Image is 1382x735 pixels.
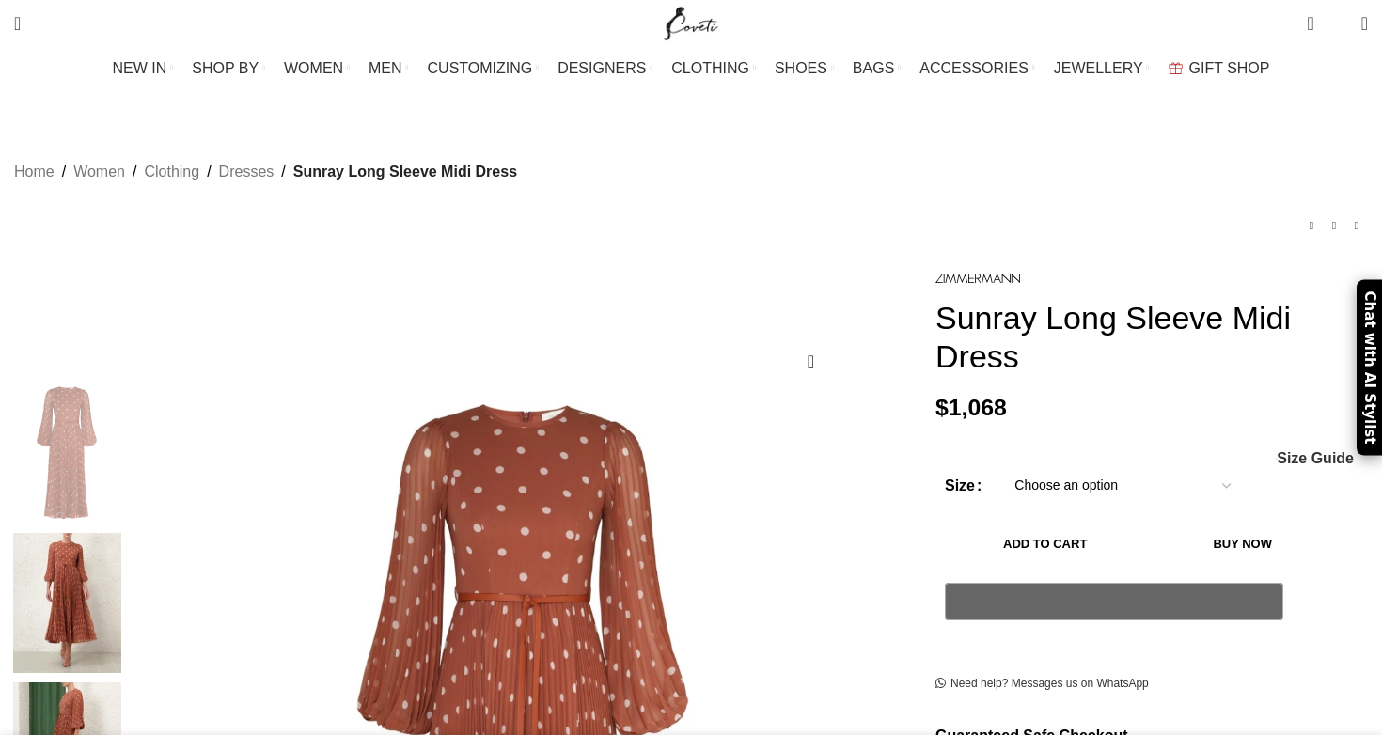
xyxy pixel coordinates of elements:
a: MEN [369,50,408,87]
img: Zimmermann dresses [9,533,124,674]
img: GiftBag [1169,62,1183,74]
div: My Wishlist [1328,5,1347,42]
span: Size Guide [1277,451,1354,466]
span: Sunray Long Sleeve Midi Dress [293,160,517,184]
span: CLOTHING [671,59,749,77]
span: SHOP BY [192,59,259,77]
a: Search [5,5,30,42]
span: SHOES [775,59,827,77]
span: ACCESSORIES [919,59,1029,77]
a: BAGS [853,50,901,87]
a: CLOTHING [671,50,756,87]
a: JEWELLERY [1054,50,1150,87]
button: Buy now [1154,524,1330,564]
bdi: 1,068 [935,395,1007,420]
span: 0 [1332,19,1346,33]
span: NEW IN [113,59,167,77]
button: Add to cart [945,524,1145,564]
iframe: Secure payment input frame [941,631,1287,633]
a: Site logo [660,14,723,30]
a: GIFT SHOP [1169,50,1270,87]
a: Home [14,160,55,184]
a: Previous product [1300,214,1323,237]
a: Women [73,160,125,184]
span: JEWELLERY [1054,59,1143,77]
a: Size Guide [1276,451,1354,466]
span: MEN [369,59,402,77]
button: Pay with GPay [945,583,1283,620]
a: 0 [1297,5,1323,42]
h1: Sunray Long Sleeve Midi Dress [935,299,1368,376]
span: CUSTOMIZING [428,59,533,77]
div: Main navigation [5,50,1377,87]
span: GIFT SHOP [1189,59,1270,77]
span: BAGS [853,59,894,77]
a: Next product [1345,214,1368,237]
a: Dresses [219,160,275,184]
a: NEW IN [113,50,174,87]
img: Zimmermann [935,274,1020,284]
img: Zimmermann dress [9,383,124,524]
span: WOMEN [284,59,343,77]
a: ACCESSORIES [919,50,1035,87]
label: Size [945,474,982,498]
a: Need help? Messages us on WhatsApp [935,677,1149,692]
a: WOMEN [284,50,350,87]
a: CUSTOMIZING [428,50,540,87]
span: $ [935,395,949,420]
span: DESIGNERS [558,59,646,77]
a: SHOP BY [192,50,265,87]
a: SHOES [775,50,834,87]
a: Clothing [144,160,199,184]
nav: Breadcrumb [14,160,517,184]
span: 0 [1309,9,1323,23]
a: DESIGNERS [558,50,652,87]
